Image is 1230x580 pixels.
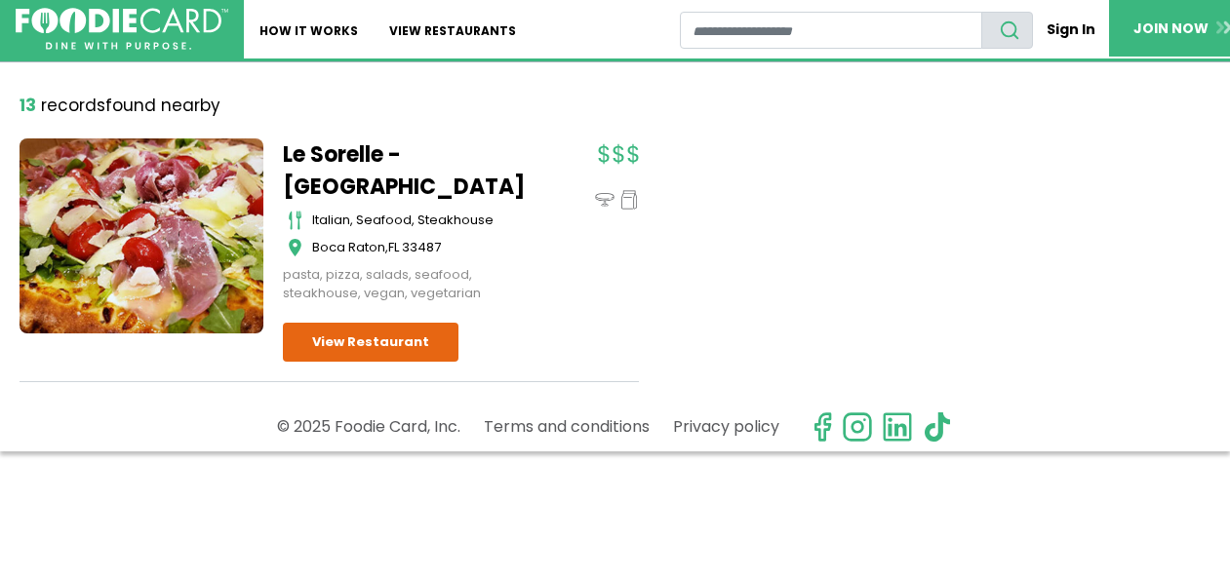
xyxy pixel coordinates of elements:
span: records [41,94,105,117]
div: pasta, pizza, salads, seafood, steakhouse, vegan, vegetarian [283,265,527,303]
img: dinein_icon.svg [595,190,615,210]
a: Le Sorelle - [GEOGRAPHIC_DATA] [283,138,527,203]
strong: 13 [20,94,36,117]
svg: check us out on facebook [807,411,838,443]
img: cutlery_icon.svg [288,211,302,230]
div: , [312,238,527,257]
img: pickup_icon.svg [619,190,639,210]
span: FL [388,238,399,256]
img: map_icon.svg [288,238,302,257]
img: FoodieCard; Eat, Drink, Save, Donate [16,8,228,51]
a: View Restaurant [283,323,458,362]
span: 33487 [402,238,441,256]
img: tiktok.svg [922,411,953,443]
a: Terms and conditions [484,409,650,444]
a: Sign In [1033,12,1109,48]
a: Privacy policy [673,409,779,444]
div: italian, seafood, steakhouse [312,211,527,230]
button: search [981,12,1033,49]
span: Boca Raton [312,238,385,256]
input: restaurant search [680,12,981,49]
div: found nearby [20,94,220,119]
p: © 2025 Foodie Card, Inc. [277,409,460,444]
img: linkedin.svg [882,411,913,443]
